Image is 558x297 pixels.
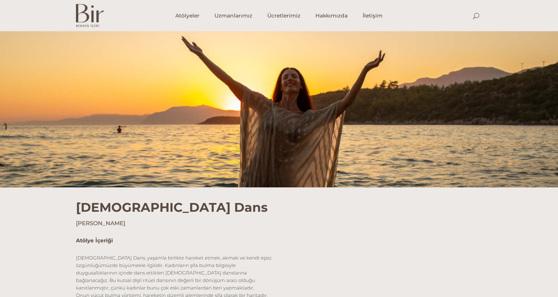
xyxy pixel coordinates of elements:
[175,12,199,19] span: Atölyeler
[76,187,482,215] h1: [DEMOGRAPHIC_DATA] Dans
[267,12,300,19] span: Ücretlerimiz
[214,12,252,19] span: Uzmanlarımız
[363,12,383,19] span: İletişim
[76,237,274,245] h5: Atölye İçeriği
[76,220,482,227] h4: [PERSON_NAME]
[315,12,348,19] span: Hakkımızda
